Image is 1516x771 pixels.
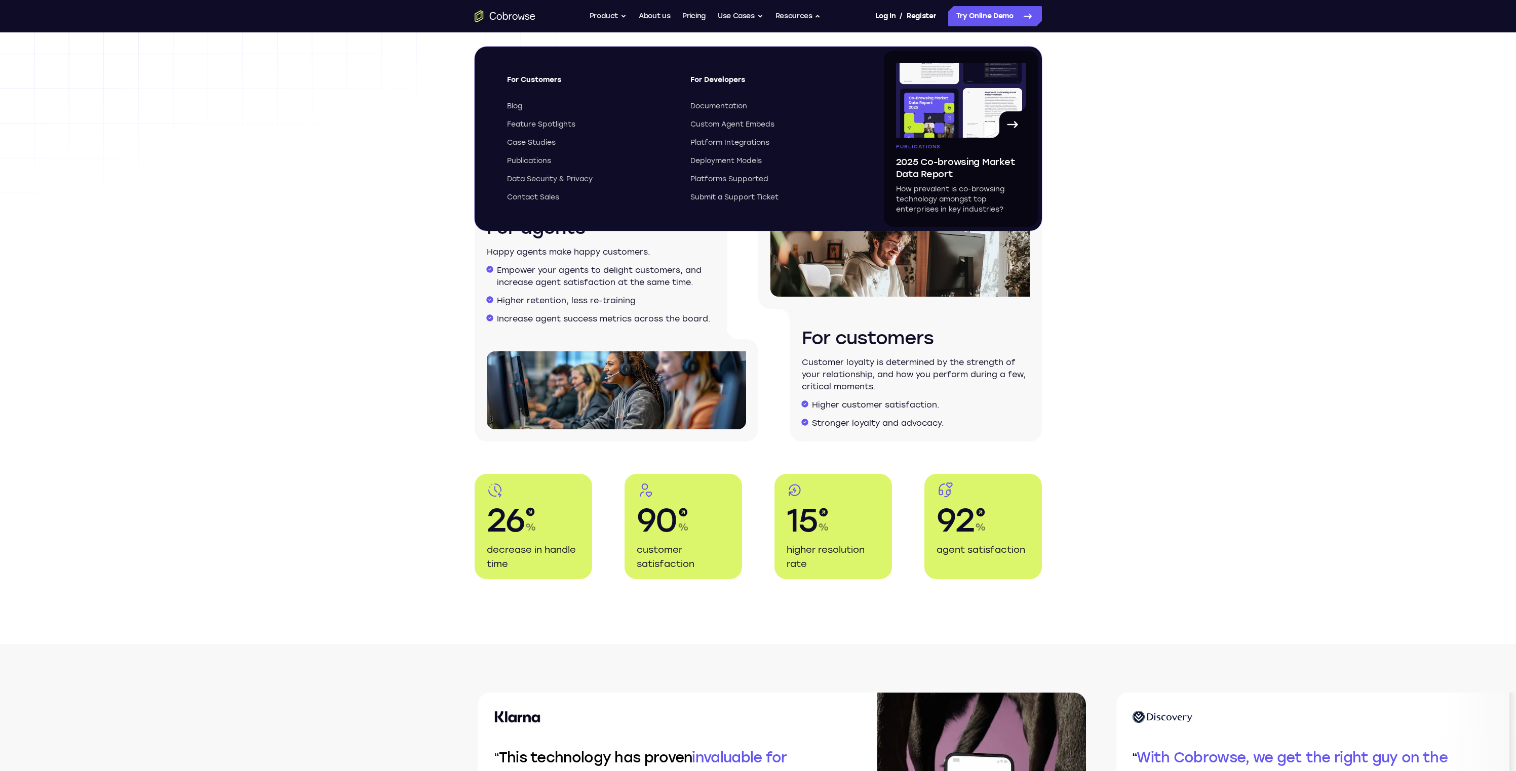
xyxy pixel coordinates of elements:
p: higher resolution rate [787,543,880,571]
p: Happy agents make happy customers. [487,246,715,258]
span: % [818,520,829,534]
a: Blog [507,101,672,111]
a: Pricing [682,6,706,26]
img: Discovery Bank logo [1133,711,1192,723]
a: Platform Integrations [690,138,856,148]
span: Platform Integrations [690,138,769,148]
a: About us [639,6,670,26]
span: Publications [507,156,551,166]
span: 90 [637,500,677,541]
img: Customer support agents with headsets working on computers [487,351,746,429]
li: Stronger loyalty and advocacy. [812,417,1030,429]
a: Go to the home page [475,10,535,22]
p: agent satisfaction [937,543,1030,557]
img: Klarna logo [494,711,540,723]
span: For Customers [507,75,672,93]
span: Publications [896,144,941,150]
img: A page from the browsing market ebook [896,63,1026,138]
a: Documentation [690,101,856,111]
span: Feature Spotlights [507,119,575,130]
span: % [525,520,536,534]
a: Contact Sales [507,192,672,202]
a: Submit a Support Ticket [690,192,856,202]
span: 26 [487,500,525,541]
a: Feature Spotlights [507,119,672,130]
span: 15 [787,500,818,541]
span: Data Security & Privacy [507,174,593,184]
span: % [975,520,986,534]
span: For Developers [690,75,856,93]
h3: For customers [802,326,1030,350]
span: Submit a Support Ticket [690,192,779,202]
span: Platforms Supported [690,174,768,184]
p: Customer loyalty is determined by the strength of your relationship, and how you perform during a... [802,356,1030,393]
span: Case Studies [507,138,556,148]
a: Case Studies [507,138,672,148]
span: / [900,10,903,22]
a: Log In [875,6,896,26]
p: decrease in handle time [487,543,580,571]
a: Publications [507,156,672,166]
span: Deployment Models [690,156,762,166]
li: Empower your agents to delight customers, and increase agent satisfaction at the same time. [497,264,715,289]
a: Register [907,6,936,26]
button: Product [590,6,627,26]
li: Higher retention, less re-training. [497,295,715,307]
a: Platforms Supported [690,174,856,184]
span: Contact Sales [507,192,559,202]
span: 92 [937,500,975,541]
span: % [678,520,689,534]
span: Custom Agent Embeds [690,119,774,130]
h2: One that increases customer loyalty and agent success at the same time. [475,49,1042,170]
span: Documentation [690,101,747,111]
a: Custom Agent Embeds [690,119,856,130]
span: Blog [507,101,522,111]
span: 2025 Co-browsing Market Data Report [896,156,1026,180]
li: Higher customer satisfaction. [812,399,1030,411]
li: Increase agent success metrics across the board. [497,313,715,325]
button: Use Cases [718,6,763,26]
p: How prevalent is co-browsing technology amongst top enterprises in key industries? [896,184,1026,215]
p: customer satisfaction [637,543,730,571]
a: Try Online Demo [948,6,1042,26]
img: A person working on a computer [770,211,1030,297]
a: Data Security & Privacy [507,174,672,184]
button: Resources [775,6,821,26]
a: Deployment Models [690,156,856,166]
